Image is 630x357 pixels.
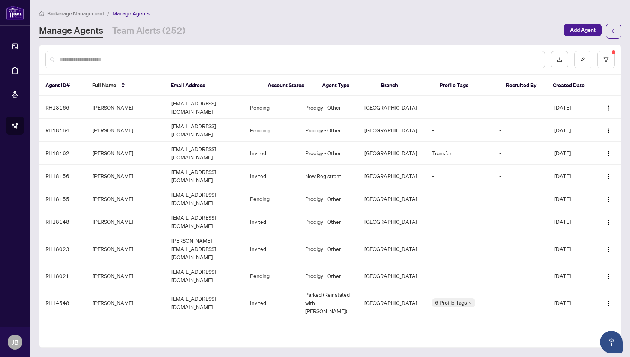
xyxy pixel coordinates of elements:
button: Logo [603,124,615,136]
button: Open asap [600,331,622,353]
td: - [426,165,493,187]
td: [GEOGRAPHIC_DATA] [358,119,426,142]
td: Parked (Reinstated with [PERSON_NAME]) [299,287,358,318]
td: - [426,264,493,287]
td: [PERSON_NAME] [87,119,165,142]
span: edit [580,57,585,62]
img: Logo [606,196,612,202]
td: RH18156 [39,165,87,187]
td: Pending [244,264,299,287]
span: 6 Profile Tags [435,298,467,307]
button: Logo [603,297,615,309]
img: Logo [606,174,612,180]
th: Account Status [262,75,316,96]
td: RH18166 [39,96,87,119]
td: [GEOGRAPHIC_DATA] [358,287,426,318]
td: RH14548 [39,287,87,318]
td: Invited [244,287,299,318]
img: Logo [606,219,612,225]
th: Email Address [165,75,262,96]
td: RH18155 [39,187,87,210]
td: [DATE] [548,165,595,187]
span: Brokerage Management [47,10,104,17]
td: [PERSON_NAME] [87,187,165,210]
td: - [493,210,548,233]
td: [PERSON_NAME] [87,165,165,187]
td: Pending [244,96,299,119]
td: [PERSON_NAME] [87,287,165,318]
th: Agent Type [316,75,375,96]
td: [GEOGRAPHIC_DATA] [358,233,426,264]
td: Prodigy - Other [299,96,358,119]
td: [GEOGRAPHIC_DATA] [358,210,426,233]
td: [GEOGRAPHIC_DATA] [358,187,426,210]
span: filter [603,57,609,62]
td: Prodigy - Other [299,119,358,142]
td: [GEOGRAPHIC_DATA] [358,165,426,187]
td: Prodigy - Other [299,187,358,210]
td: New Registrant [299,165,358,187]
td: [EMAIL_ADDRESS][DOMAIN_NAME] [165,264,244,287]
li: / [107,9,109,18]
td: RH18148 [39,210,87,233]
td: - [493,119,548,142]
button: Logo [603,243,615,255]
a: Team Alerts (252) [112,24,185,38]
td: - [426,187,493,210]
td: Invited [244,165,299,187]
button: Logo [603,101,615,113]
td: - [493,287,548,318]
button: filter [597,51,615,68]
span: down [468,301,472,304]
img: Logo [606,246,612,252]
th: Recruited By [500,75,547,96]
span: Manage Agents [112,10,150,17]
button: Add Agent [564,24,601,36]
img: Logo [606,128,612,134]
td: Invited [244,142,299,165]
td: [DATE] [548,264,595,287]
th: Full Name [86,75,164,96]
button: Logo [603,147,615,159]
td: Prodigy - Other [299,264,358,287]
td: [DATE] [548,210,595,233]
td: Pending [244,119,299,142]
td: [DATE] [548,233,595,264]
td: [EMAIL_ADDRESS][DOMAIN_NAME] [165,187,244,210]
button: Logo [603,216,615,228]
td: RH18162 [39,142,87,165]
th: Branch [375,75,433,96]
button: Logo [603,270,615,282]
td: RH18021 [39,264,87,287]
td: RH18164 [39,119,87,142]
span: Full Name [92,81,116,89]
td: - [426,233,493,264]
td: - [426,119,493,142]
td: [PERSON_NAME] [87,142,165,165]
th: Created Date [547,75,594,96]
td: Pending [244,187,299,210]
img: Logo [606,105,612,111]
td: [DATE] [548,287,595,318]
td: Prodigy - Other [299,142,358,165]
button: download [551,51,568,68]
td: - [493,96,548,119]
button: Logo [603,170,615,182]
td: - [493,264,548,287]
td: [EMAIL_ADDRESS][DOMAIN_NAME] [165,119,244,142]
td: [EMAIL_ADDRESS][DOMAIN_NAME] [165,287,244,318]
button: edit [574,51,591,68]
td: [EMAIL_ADDRESS][DOMAIN_NAME] [165,165,244,187]
td: [DATE] [548,187,595,210]
td: Invited [244,233,299,264]
span: home [39,11,44,16]
td: [GEOGRAPHIC_DATA] [358,264,426,287]
td: - [426,96,493,119]
td: - [426,210,493,233]
td: Prodigy - Other [299,233,358,264]
img: Logo [606,273,612,279]
td: Transfer [426,142,493,165]
td: [DATE] [548,142,595,165]
img: logo [6,6,24,19]
span: JB [12,337,19,347]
